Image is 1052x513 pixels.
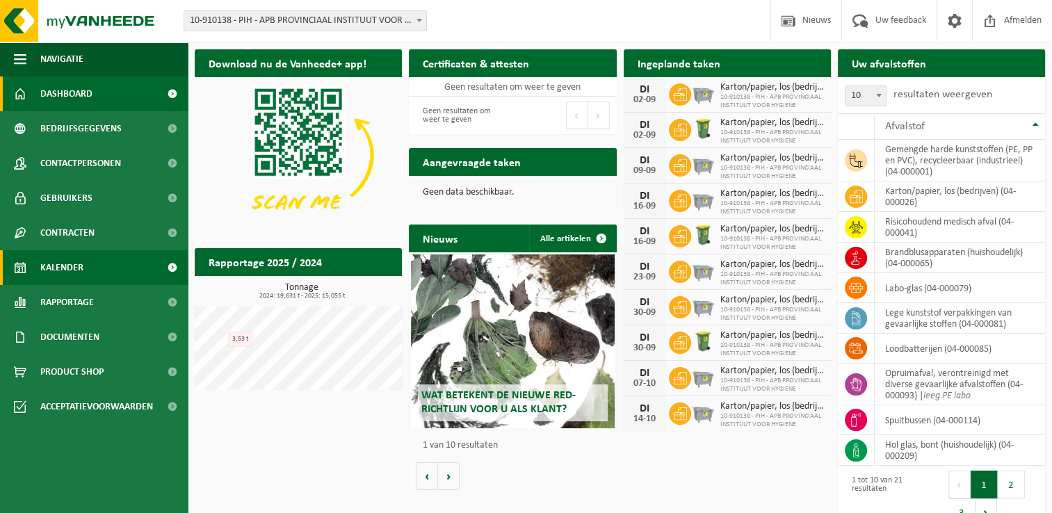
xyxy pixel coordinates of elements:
td: gemengde harde kunststoffen (PE, PP en PVC), recycleerbaar (industrieel) (04-000001) [875,140,1045,181]
span: Karton/papier, los (bedrijven) [720,153,824,164]
img: WB-2500-GAL-GY-01 [691,259,715,282]
span: 10-910138 - PIH - APB PROVINCIAAL INSTITUUT VOOR HYGIENE [720,93,824,110]
img: WB-2500-GAL-GY-01 [691,400,715,424]
td: risicohoudend medisch afval (04-000041) [875,212,1045,243]
div: 07-10 [631,379,658,389]
td: loodbatterijen (04-000085) [875,334,1045,364]
span: Navigatie [40,42,83,76]
h2: Uw afvalstoffen [838,49,940,76]
a: Bekijk rapportage [298,275,400,303]
h2: Ingeplande taken [624,49,734,76]
button: Previous [948,471,971,498]
div: Geen resultaten om weer te geven [416,100,505,131]
span: Karton/papier, los (bedrijven) [720,366,824,377]
i: leeg PE labo [923,391,971,401]
span: 10-910138 - PIH - APB PROVINCIAAL INSTITUUT VOOR HYGIENE [720,270,824,287]
p: 1 van 10 resultaten [423,441,609,450]
span: 10-910138 - PIH - APB PROVINCIAAL INSTITUUT VOOR HYGIENE [720,164,824,181]
span: Karton/papier, los (bedrijven) [720,188,824,199]
div: 02-09 [631,131,658,140]
td: opruimafval, verontreinigd met diverse gevaarlijke afvalstoffen (04-000093) | [875,364,1045,405]
span: 10-910138 - PIH - APB PROVINCIAAL INSTITUUT VOOR HYGIENE [720,377,824,393]
img: Download de VHEPlus App [195,77,402,233]
div: 16-09 [631,237,658,247]
label: resultaten weergeven [893,89,992,100]
div: DI [631,261,658,272]
a: Alle artikelen [529,225,615,252]
div: DI [631,190,658,202]
span: Wat betekent de nieuwe RED-richtlijn voor u als klant? [421,390,576,414]
div: 30-09 [631,343,658,353]
button: 1 [971,471,998,498]
span: 10-910138 - PIH - APB PROVINCIAAL INSTITUUT VOOR HYGIENE [720,235,824,252]
button: Previous [566,101,588,129]
img: WB-2500-GAL-GY-01 [691,294,715,318]
img: WB-0240-HPE-GN-50 [691,329,715,353]
td: lege kunststof verpakkingen van gevaarlijke stoffen (04-000081) [875,303,1045,334]
span: Afvalstof [885,121,925,132]
span: Rapportage [40,285,94,320]
span: Karton/papier, los (bedrijven) [720,330,824,341]
p: Geen data beschikbaar. [423,188,602,197]
img: WB-2500-GAL-GY-01 [691,152,715,176]
span: Contracten [40,215,95,250]
div: DI [631,120,658,131]
span: 10-910138 - PIH - APB PROVINCIAAL INSTITUUT VOOR HYGIENE - ANTWERPEN [184,11,426,31]
span: Product Shop [40,355,104,389]
a: Wat betekent de nieuwe RED-richtlijn voor u als klant? [411,254,614,428]
img: WB-2500-GAL-GY-01 [691,81,715,105]
h2: Nieuws [409,225,471,252]
span: 10 [845,85,887,106]
div: DI [631,403,658,414]
div: 16-09 [631,202,658,211]
button: Vorige [416,462,438,490]
button: Next [588,101,610,129]
h2: Aangevraagde taken [409,148,535,175]
img: WB-0240-HPE-GN-50 [691,117,715,140]
div: DI [631,226,658,237]
span: Karton/papier, los (bedrijven) [720,117,824,129]
span: Karton/papier, los (bedrijven) [720,224,824,235]
h2: Rapportage 2025 / 2024 [195,248,336,275]
button: Volgende [438,462,460,490]
span: Karton/papier, los (bedrijven) [720,401,824,412]
td: labo-glas (04-000079) [875,273,1045,303]
td: spuitbussen (04-000114) [875,405,1045,435]
span: Kalender [40,250,83,285]
div: 09-09 [631,166,658,176]
span: Acceptatievoorwaarden [40,389,153,424]
div: 02-09 [631,95,658,105]
td: hol glas, bont (huishoudelijk) (04-000209) [875,435,1045,466]
span: Documenten [40,320,99,355]
div: DI [631,155,658,166]
span: Karton/papier, los (bedrijven) [720,82,824,93]
div: DI [631,332,658,343]
div: DI [631,368,658,379]
div: 3,53 t [228,332,252,347]
div: 14-10 [631,414,658,424]
h2: Certificaten & attesten [409,49,543,76]
span: 10 [845,86,886,106]
span: Gebruikers [40,181,92,215]
td: karton/papier, los (bedrijven) (04-000026) [875,181,1045,212]
div: 30-09 [631,308,658,318]
img: WB-2500-GAL-GY-01 [691,188,715,211]
td: Geen resultaten om weer te geven [409,77,616,97]
span: Karton/papier, los (bedrijven) [720,259,824,270]
td: brandblusapparaten (huishoudelijk) (04-000065) [875,243,1045,273]
span: 10-910138 - PIH - APB PROVINCIAAL INSTITUUT VOOR HYGIENE [720,412,824,429]
img: WB-0240-HPE-GN-50 [691,223,715,247]
button: 2 [998,471,1025,498]
span: 10-910138 - PIH - APB PROVINCIAAL INSTITUUT VOOR HYGIENE [720,129,824,145]
h2: Download nu de Vanheede+ app! [195,49,380,76]
div: 23-09 [631,272,658,282]
div: DI [631,84,658,95]
span: 10-910138 - PIH - APB PROVINCIAAL INSTITUUT VOOR HYGIENE [720,306,824,323]
div: DI [631,297,658,308]
span: Contactpersonen [40,146,121,181]
span: 10-910138 - PIH - APB PROVINCIAAL INSTITUUT VOOR HYGIENE [720,341,824,358]
span: Karton/papier, los (bedrijven) [720,295,824,306]
span: Dashboard [40,76,92,111]
img: WB-2500-GAL-GY-01 [691,365,715,389]
span: 10-910138 - PIH - APB PROVINCIAAL INSTITUUT VOOR HYGIENE - ANTWERPEN [184,10,427,31]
